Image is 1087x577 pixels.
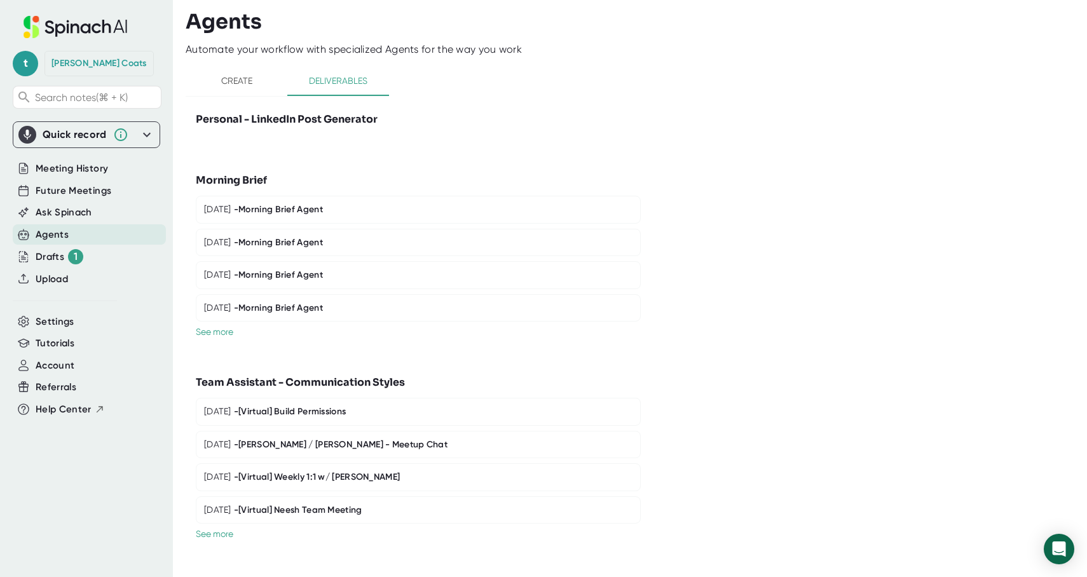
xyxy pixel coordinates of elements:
div: Automate your workflow with specialized Agents for the way you work [186,43,1087,56]
div: - [Virtual] Weekly 1:1 w/ [PERSON_NAME] [234,472,400,483]
div: - Morning Brief Agent [234,237,323,248]
div: [DATE] [204,302,231,314]
button: Account [36,358,74,373]
a: See more [196,529,641,539]
div: - [Virtual] Neesh Team Meeting [234,505,362,516]
div: - Morning Brief Agent [234,204,323,215]
button: Tutorials [36,336,74,351]
span: Help Center [36,402,92,417]
h3: Personal - LinkedIn Post Generator [196,112,641,127]
div: [DATE] [204,204,231,215]
div: Teresa Coats [51,58,147,69]
button: Agents [36,227,69,242]
div: [DATE] [204,472,231,483]
button: Help Center [36,402,105,417]
div: [DATE] [204,406,231,417]
span: Search notes (⌘ + K) [35,92,128,104]
h3: Team Assistant - Communication Styles [196,375,641,390]
div: Quick record [43,128,107,141]
div: [DATE] [204,439,231,451]
div: - [Virtual] Build Permissions [234,406,346,417]
div: - Morning Brief Agent [234,269,323,281]
div: 1 [68,249,83,264]
a: See more [196,327,641,337]
span: Deliverables [295,73,381,89]
button: Ask Spinach [36,205,92,220]
div: [DATE] [204,269,231,281]
button: Referrals [36,380,76,395]
button: Future Meetings [36,184,111,198]
span: t [13,51,38,76]
div: - [PERSON_NAME] / [PERSON_NAME] - Meetup Chat [234,439,448,451]
div: Drafts [36,249,83,264]
h3: Morning Brief [196,173,641,188]
div: - Morning Brief Agent [234,302,323,314]
div: Open Intercom Messenger [1044,534,1074,564]
div: Quick record [18,122,154,147]
button: Settings [36,315,74,329]
span: Create [193,73,280,89]
button: Drafts 1 [36,249,83,264]
h3: Agents [186,10,262,34]
button: Upload [36,272,68,287]
button: Meeting History [36,161,108,176]
div: [DATE] [204,505,231,516]
div: [DATE] [204,237,231,248]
